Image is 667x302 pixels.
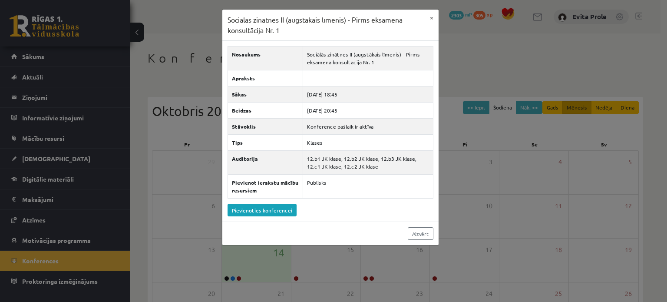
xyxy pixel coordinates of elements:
td: [DATE] 18:45 [303,86,433,103]
td: Publisks [303,175,433,199]
th: Apraksts [228,70,303,86]
td: Klases [303,135,433,151]
td: Konference pašlaik ir aktīva [303,119,433,135]
h3: Sociālās zinātnes II (augstākais līmenis) - Pirms eksāmena konsultācija Nr. 1 [228,15,425,35]
a: Pievienoties konferencei [228,204,297,216]
td: Sociālās zinātnes II (augstākais līmenis) - Pirms eksāmena konsultācija Nr. 1 [303,46,433,70]
th: Pievienot ierakstu mācību resursiem [228,175,303,199]
th: Auditorija [228,151,303,175]
a: Aizvērt [408,227,433,240]
td: 12.b1 JK klase, 12.b2 JK klase, 12.b3 JK klase, 12.c1 JK klase, 12.c2 JK klase [303,151,433,175]
th: Stāvoklis [228,119,303,135]
th: Tips [228,135,303,151]
button: × [425,10,439,26]
th: Beidzas [228,103,303,119]
th: Nosaukums [228,46,303,70]
th: Sākas [228,86,303,103]
td: [DATE] 20:45 [303,103,433,119]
